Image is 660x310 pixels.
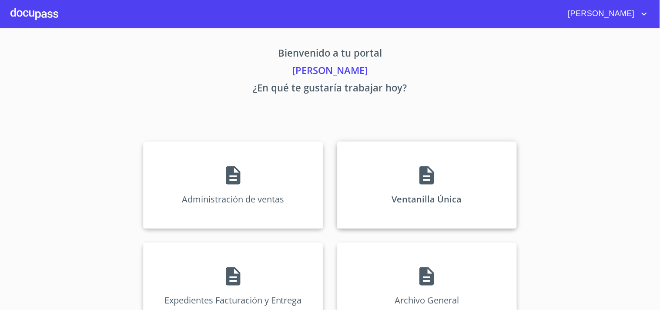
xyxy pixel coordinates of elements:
button: account of current user [562,7,650,21]
p: Ventanilla Única [392,193,462,205]
span: [PERSON_NAME] [562,7,639,21]
p: Administración de ventas [182,193,284,205]
p: Archivo General [395,294,459,306]
p: Expedientes Facturación y Entrega [164,294,302,306]
p: ¿En qué te gustaría trabajar hoy? [62,81,598,98]
p: [PERSON_NAME] [62,63,598,81]
p: Bienvenido a tu portal [62,46,598,63]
